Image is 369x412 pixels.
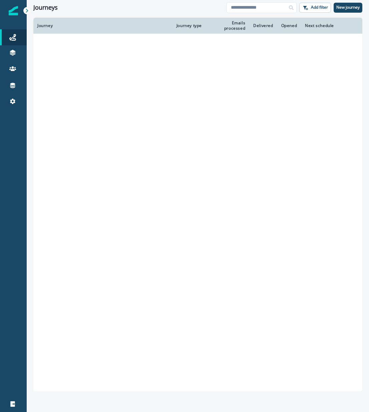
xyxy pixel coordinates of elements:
[311,5,328,10] p: Add filter
[37,23,168,28] div: Journey
[176,23,207,28] div: Journey type
[253,23,273,28] div: Delivered
[305,23,345,28] div: Next schedule
[9,6,18,15] img: Inflection
[215,20,245,31] div: Emails processed
[281,23,297,28] div: Opened
[33,4,58,11] h1: Journeys
[336,5,360,10] p: New journey
[299,3,331,13] button: Add filter
[334,3,362,13] button: New journey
